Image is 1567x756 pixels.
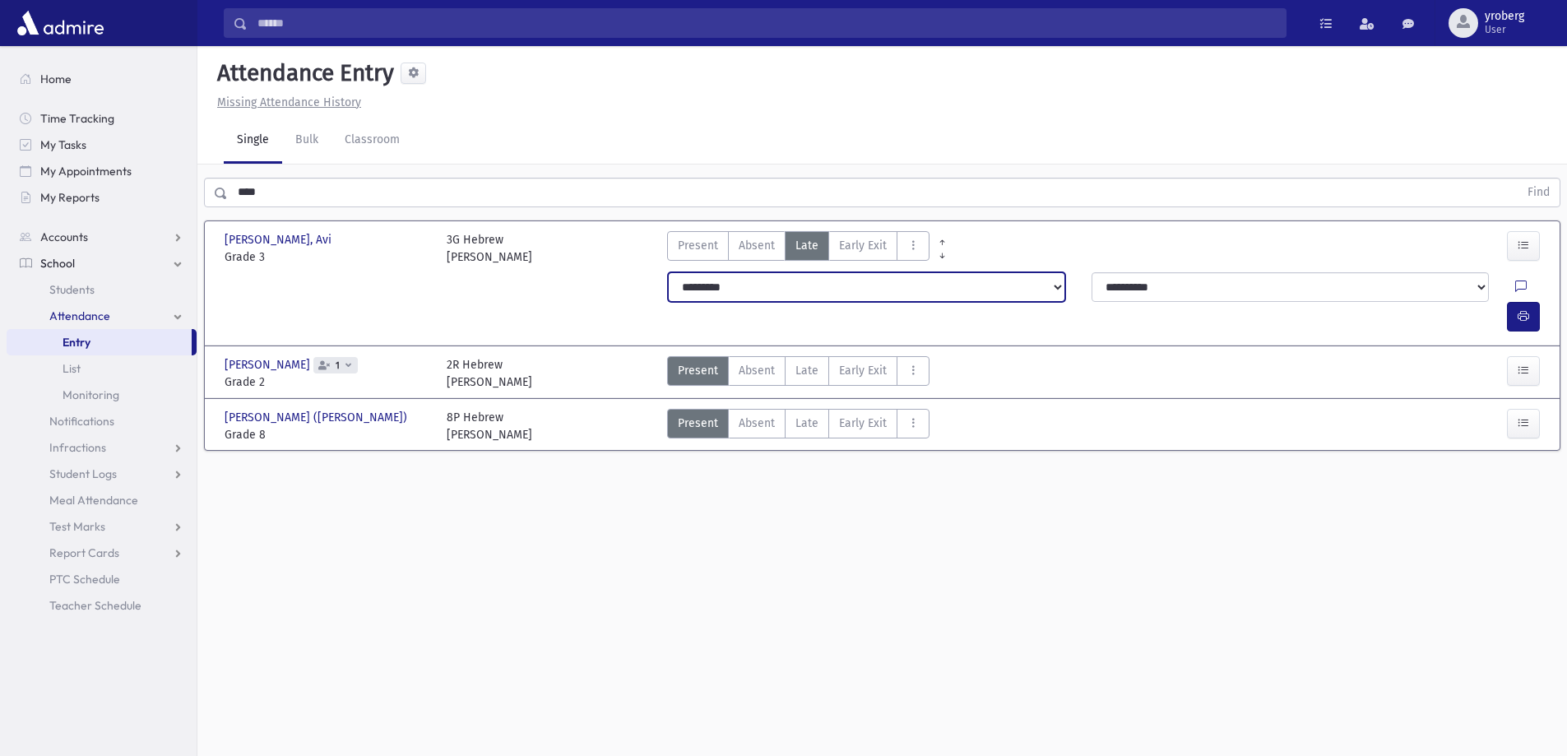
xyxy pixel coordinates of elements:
span: Time Tracking [40,111,114,126]
a: My Tasks [7,132,197,158]
div: AttTypes [667,409,930,443]
span: Infractions [49,440,106,455]
span: Home [40,72,72,86]
button: Find [1518,179,1560,206]
span: Late [795,415,818,432]
a: Notifications [7,408,197,434]
span: Monitoring [63,387,119,402]
a: Bulk [282,118,331,164]
span: 1 [332,360,343,371]
a: My Reports [7,184,197,211]
span: PTC Schedule [49,572,120,587]
span: Accounts [40,230,88,244]
a: Test Marks [7,513,197,540]
a: Attendance [7,303,197,329]
span: Report Cards [49,545,119,560]
span: [PERSON_NAME] [225,356,313,373]
img: AdmirePro [13,7,108,39]
span: Students [49,282,95,297]
span: Entry [63,335,90,350]
span: Early Exit [839,237,887,254]
span: Grade 2 [225,373,430,391]
a: My Appointments [7,158,197,184]
span: Grade 8 [225,426,430,443]
div: AttTypes [667,231,930,266]
a: PTC Schedule [7,566,197,592]
span: My Tasks [40,137,86,152]
span: Present [678,415,718,432]
a: Single [224,118,282,164]
a: Accounts [7,224,197,250]
h5: Attendance Entry [211,59,394,87]
a: Report Cards [7,540,197,566]
a: List [7,355,197,382]
a: School [7,250,197,276]
span: yroberg [1485,10,1524,23]
span: Notifications [49,414,114,429]
a: Time Tracking [7,105,197,132]
u: Missing Attendance History [217,95,361,109]
a: Home [7,66,197,92]
span: Meal Attendance [49,493,138,508]
a: Infractions [7,434,197,461]
span: Absent [739,237,775,254]
span: My Reports [40,190,100,205]
span: Present [678,362,718,379]
span: Attendance [49,308,110,323]
span: Early Exit [839,362,887,379]
a: Meal Attendance [7,487,197,513]
span: User [1485,23,1524,36]
span: List [63,361,81,376]
span: Absent [739,415,775,432]
span: Student Logs [49,466,117,481]
span: School [40,256,75,271]
input: Search [248,8,1286,38]
span: Grade 3 [225,248,430,266]
a: Classroom [331,118,413,164]
div: 2R Hebrew [PERSON_NAME] [447,356,532,391]
a: Teacher Schedule [7,592,197,619]
span: [PERSON_NAME], Avi [225,231,335,248]
div: AttTypes [667,356,930,391]
span: Absent [739,362,775,379]
span: Teacher Schedule [49,598,141,613]
a: Monitoring [7,382,197,408]
a: Entry [7,329,192,355]
span: Test Marks [49,519,105,534]
a: Students [7,276,197,303]
span: Late [795,362,818,379]
a: Missing Attendance History [211,95,361,109]
span: Present [678,237,718,254]
div: 3G Hebrew [PERSON_NAME] [447,231,532,266]
span: [PERSON_NAME] ([PERSON_NAME]) [225,409,410,426]
span: My Appointments [40,164,132,179]
span: Early Exit [839,415,887,432]
div: 8P Hebrew [PERSON_NAME] [447,409,532,443]
span: Late [795,237,818,254]
a: Student Logs [7,461,197,487]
